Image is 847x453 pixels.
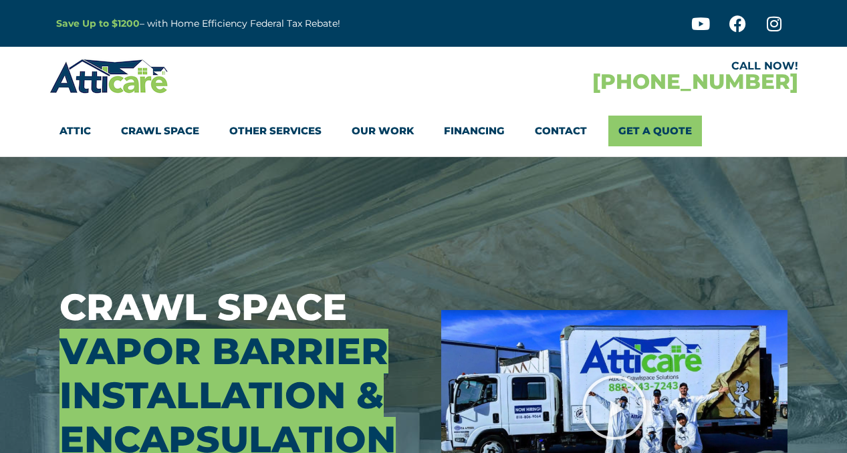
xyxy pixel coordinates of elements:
div: Play Video [581,374,648,441]
a: Save Up to $1200 [56,17,140,29]
a: Attic [59,116,91,146]
a: Crawl Space [121,116,199,146]
a: Financing [444,116,505,146]
div: CALL NOW! [424,61,798,71]
a: Get A Quote [608,116,702,146]
a: Our Work [352,116,414,146]
nav: Menu [59,116,788,146]
a: Other Services [229,116,322,146]
a: Contact [535,116,587,146]
p: – with Home Efficiency Federal Tax Rebate! [56,16,489,31]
